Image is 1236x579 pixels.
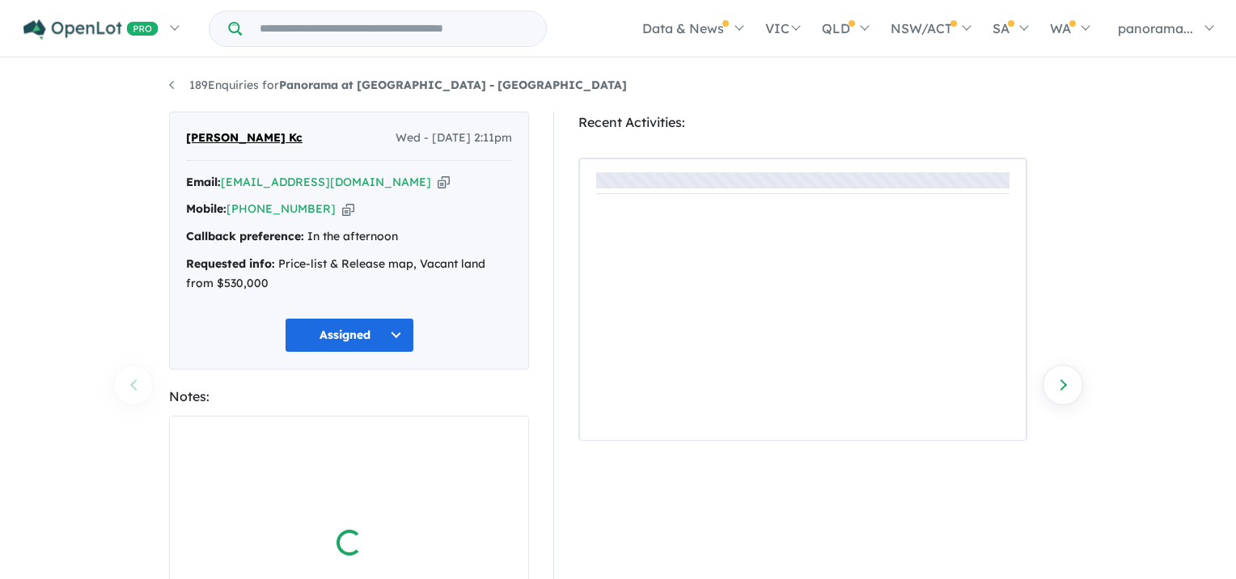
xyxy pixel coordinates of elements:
span: [PERSON_NAME] Kc [186,129,303,148]
strong: Email: [186,175,221,189]
button: Copy [438,174,450,191]
div: In the afternoon [186,227,512,247]
span: Wed - [DATE] 2:11pm [396,129,512,148]
div: Price-list & Release map, Vacant land from $530,000 [186,255,512,294]
strong: Mobile: [186,201,226,216]
a: 189Enquiries forPanorama at [GEOGRAPHIC_DATA] - [GEOGRAPHIC_DATA] [169,78,627,92]
span: panorama... [1118,20,1193,36]
button: Copy [342,201,354,218]
button: Assigned [285,318,414,353]
strong: Panorama at [GEOGRAPHIC_DATA] - [GEOGRAPHIC_DATA] [279,78,627,92]
div: Notes: [169,386,529,408]
strong: Requested info: [186,256,275,271]
input: Try estate name, suburb, builder or developer [245,11,543,46]
img: Openlot PRO Logo White [23,19,159,40]
div: Recent Activities: [578,112,1027,133]
a: [EMAIL_ADDRESS][DOMAIN_NAME] [221,175,431,189]
strong: Callback preference: [186,229,304,243]
nav: breadcrumb [169,76,1067,95]
a: [PHONE_NUMBER] [226,201,336,216]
